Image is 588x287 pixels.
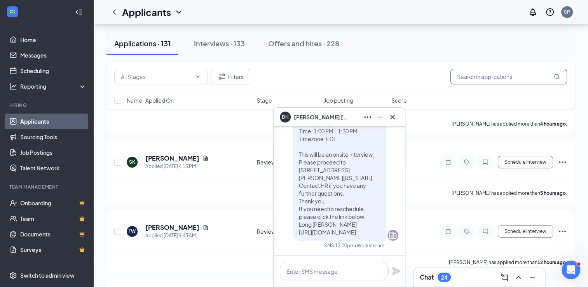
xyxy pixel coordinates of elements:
span: Name · Applied On [127,96,174,104]
button: Schedule Interview [498,225,553,238]
svg: Collapse [75,8,83,16]
div: TW [129,228,136,234]
div: Applied [DATE] 9:43 AM [145,232,209,240]
div: Reporting [20,82,87,90]
svg: Cross [388,112,397,122]
svg: MagnifyingGlass [554,73,560,80]
svg: Ellipses [558,227,567,236]
svg: Settings [9,271,17,279]
svg: ChatInactive [481,228,490,234]
span: • Workstream [354,242,384,249]
h1: Applicants [122,5,171,19]
svg: Tag [462,159,471,165]
a: SurveysCrown [20,242,87,257]
div: Team Management [9,184,85,190]
button: Filter Filters [211,69,250,84]
svg: Notifications [528,7,537,17]
svg: ChevronUp [514,273,523,282]
svg: ChatInactive [481,159,490,165]
div: SMS 12:00pm [324,242,354,249]
a: DocumentsCrown [20,226,87,242]
div: Interviews · 133 [194,38,245,48]
button: Minimize [374,111,386,123]
div: Review Stage [257,227,319,235]
a: Talent Network [20,160,87,176]
button: Minimize [526,271,539,283]
a: OnboardingCrown [20,195,87,211]
svg: Note [443,159,453,165]
button: Ellipses [361,111,374,123]
span: Stage [256,96,272,104]
svg: Company [388,231,398,240]
div: Switch to admin view [20,271,75,279]
button: ChevronUp [512,271,525,283]
svg: ChevronDown [195,73,201,80]
svg: ComposeMessage [500,273,509,282]
svg: Document [202,224,209,231]
div: Applied [DATE] 4:15 PM [145,163,209,170]
a: Applicants [20,114,87,129]
svg: Tag [462,228,471,234]
svg: Minimize [375,112,385,122]
h5: [PERSON_NAME] [145,223,199,232]
h3: Chat [420,273,434,282]
a: Messages [20,47,87,63]
span: [PERSON_NAME] [PERSON_NAME] [294,113,348,121]
p: [PERSON_NAME] has applied more than . [452,121,567,127]
a: Home [20,32,87,47]
svg: Ellipses [363,112,372,122]
svg: Filter [217,72,227,81]
b: 4 hours ago [540,121,566,127]
p: [PERSON_NAME] has applied more than . [452,190,567,196]
svg: Plane [392,266,401,276]
span: Job posting [324,96,353,104]
svg: Minimize [528,273,537,282]
a: TeamCrown [20,211,87,226]
div: SP [564,9,570,15]
a: Sourcing Tools [20,129,87,145]
button: Cross [386,111,399,123]
div: Applications · 131 [114,38,171,48]
iframe: Intercom live chat [562,261,580,279]
svg: Document [202,155,209,161]
svg: QuestionInfo [545,7,555,17]
div: Hiring [9,102,85,108]
div: SK [129,159,135,165]
svg: Ellipses [558,157,567,167]
a: Scheduling [20,63,87,79]
p: [PERSON_NAME] has applied more than . [449,259,567,266]
button: Schedule Interview [498,156,553,168]
input: Search in applications [450,69,567,84]
span: Score [391,96,407,104]
div: Review Stage [257,158,319,166]
b: 5 hours ago [540,190,566,196]
input: All Stages [121,72,192,81]
b: 12 hours ago [537,259,566,265]
svg: Note [443,228,453,234]
div: 24 [441,274,447,281]
svg: Analysis [9,82,17,90]
svg: ChevronLeft [110,7,119,17]
div: Offers and hires · 228 [268,38,339,48]
h5: [PERSON_NAME] [145,154,199,163]
svg: ChevronDown [174,7,183,17]
svg: WorkstreamLogo [9,8,16,16]
button: ComposeMessage [498,271,511,283]
a: Job Postings [20,145,87,160]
